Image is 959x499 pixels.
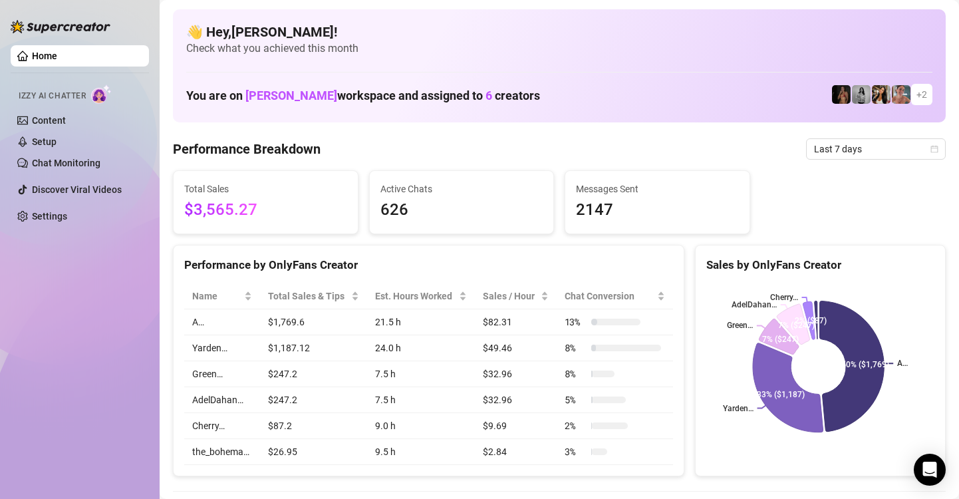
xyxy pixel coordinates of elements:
td: 21.5 h [367,309,475,335]
text: A… [898,359,908,368]
th: Sales / Hour [475,283,557,309]
td: 7.5 h [367,387,475,413]
span: Name [192,289,241,303]
span: $3,565.27 [184,198,347,223]
img: A [852,85,871,104]
th: Name [184,283,260,309]
span: Active Chats [380,182,543,196]
a: Content [32,115,66,126]
td: Cherry… [184,413,260,439]
td: $9.69 [475,413,557,439]
span: Last 7 days [814,139,938,159]
td: $26.95 [260,439,367,465]
span: Sales / Hour [483,289,538,303]
span: 5 % [565,393,586,407]
a: Home [32,51,57,61]
h1: You are on workspace and assigned to creators [186,88,540,103]
td: $87.2 [260,413,367,439]
th: Chat Conversion [557,283,674,309]
span: 6 [485,88,492,102]
span: [PERSON_NAME] [245,88,337,102]
span: Total Sales [184,182,347,196]
td: $2.84 [475,439,557,465]
div: Sales by OnlyFans Creator [706,256,934,274]
td: the_bohema… [184,439,260,465]
td: $82.31 [475,309,557,335]
td: $32.96 [475,387,557,413]
span: Messages Sent [576,182,739,196]
td: $247.2 [260,387,367,413]
text: Cherry… [770,293,798,302]
text: AdelDahan… [732,300,777,309]
img: Yarden [892,85,910,104]
span: 13 % [565,315,586,329]
span: calendar [930,145,938,153]
div: Open Intercom Messenger [914,454,946,486]
td: $49.46 [475,335,557,361]
span: 3 % [565,444,586,459]
a: Setup [32,136,57,147]
td: 9.5 h [367,439,475,465]
td: 9.0 h [367,413,475,439]
h4: Performance Breakdown [173,140,321,158]
td: 7.5 h [367,361,475,387]
span: Chat Conversion [565,289,655,303]
img: AI Chatter [91,84,112,104]
text: Yarden… [723,404,753,413]
a: Discover Viral Videos [32,184,122,195]
span: 626 [380,198,543,223]
span: Izzy AI Chatter [19,90,86,102]
img: logo-BBDzfeDw.svg [11,20,110,33]
td: AdelDahan… [184,387,260,413]
span: 2147 [576,198,739,223]
td: Yarden… [184,335,260,361]
a: Settings [32,211,67,222]
span: + 2 [916,87,927,102]
img: the_bohema [832,85,851,104]
td: $1,769.6 [260,309,367,335]
td: $32.96 [475,361,557,387]
span: 8 % [565,341,586,355]
td: 24.0 h [367,335,475,361]
span: 2 % [565,418,586,433]
a: Chat Monitoring [32,158,100,168]
span: Total Sales & Tips [268,289,348,303]
h4: 👋 Hey, [PERSON_NAME] ! [186,23,932,41]
span: Check what you achieved this month [186,41,932,56]
th: Total Sales & Tips [260,283,367,309]
span: 8 % [565,367,586,381]
div: Performance by OnlyFans Creator [184,256,673,274]
div: Est. Hours Worked [375,289,456,303]
img: AdelDahan [872,85,890,104]
td: $1,187.12 [260,335,367,361]
td: A… [184,309,260,335]
text: Green… [727,321,753,331]
td: Green… [184,361,260,387]
td: $247.2 [260,361,367,387]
